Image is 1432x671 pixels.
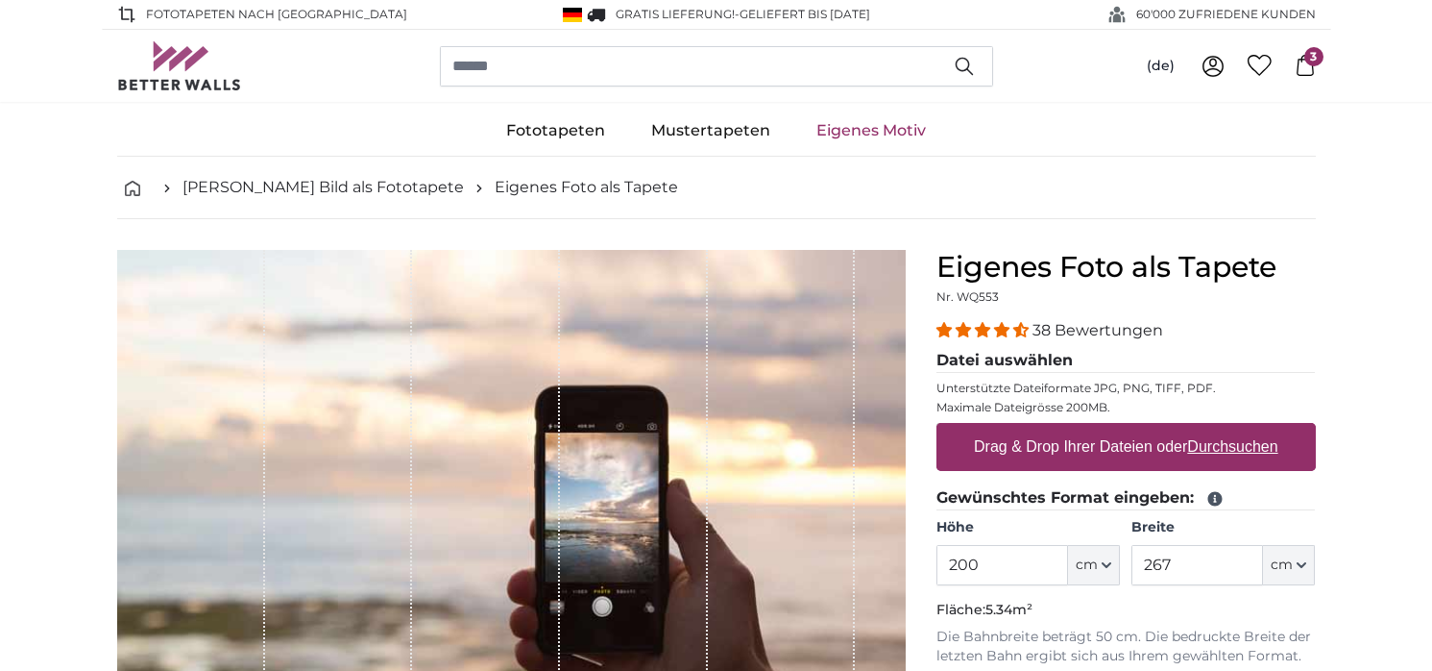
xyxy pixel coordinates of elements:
span: cm [1076,556,1098,575]
a: Mustertapeten [628,106,793,156]
h1: Eigenes Foto als Tapete [936,250,1316,285]
button: cm [1263,545,1315,585]
label: Breite [1131,518,1315,537]
a: Fototapeten [483,106,628,156]
span: Geliefert bis [DATE] [740,7,870,21]
a: Eigenes Motiv [793,106,949,156]
a: [PERSON_NAME] Bild als Fototapete [182,176,464,199]
nav: breadcrumbs [117,157,1316,219]
p: Maximale Dateigrösse 200MB. [936,400,1316,415]
label: Höhe [936,518,1120,537]
legend: Datei auswählen [936,349,1316,373]
u: Durchsuchen [1187,438,1277,455]
p: Unterstützte Dateiformate JPG, PNG, TIFF, PDF. [936,381,1316,396]
label: Drag & Drop Ihrer Dateien oder [966,428,1286,466]
button: (de) [1131,49,1190,84]
span: GRATIS Lieferung! [616,7,735,21]
a: Eigenes Foto als Tapete [495,176,678,199]
span: 3 [1304,47,1323,66]
span: Nr. WQ553 [936,289,999,304]
span: 38 Bewertungen [1032,321,1163,339]
img: Deutschland [563,8,582,22]
span: 4.34 stars [936,321,1032,339]
p: Fläche: [936,601,1316,620]
span: Fototapeten nach [GEOGRAPHIC_DATA] [146,6,407,23]
span: - [735,7,870,21]
img: Betterwalls [117,41,242,90]
p: Die Bahnbreite beträgt 50 cm. Die bedruckte Breite der letzten Bahn ergibt sich aus Ihrem gewählt... [936,628,1316,666]
span: 5.34m² [985,601,1032,618]
button: cm [1068,545,1120,585]
span: cm [1271,556,1293,575]
span: 60'000 ZUFRIEDENE KUNDEN [1136,6,1316,23]
legend: Gewünschtes Format eingeben: [936,486,1316,510]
